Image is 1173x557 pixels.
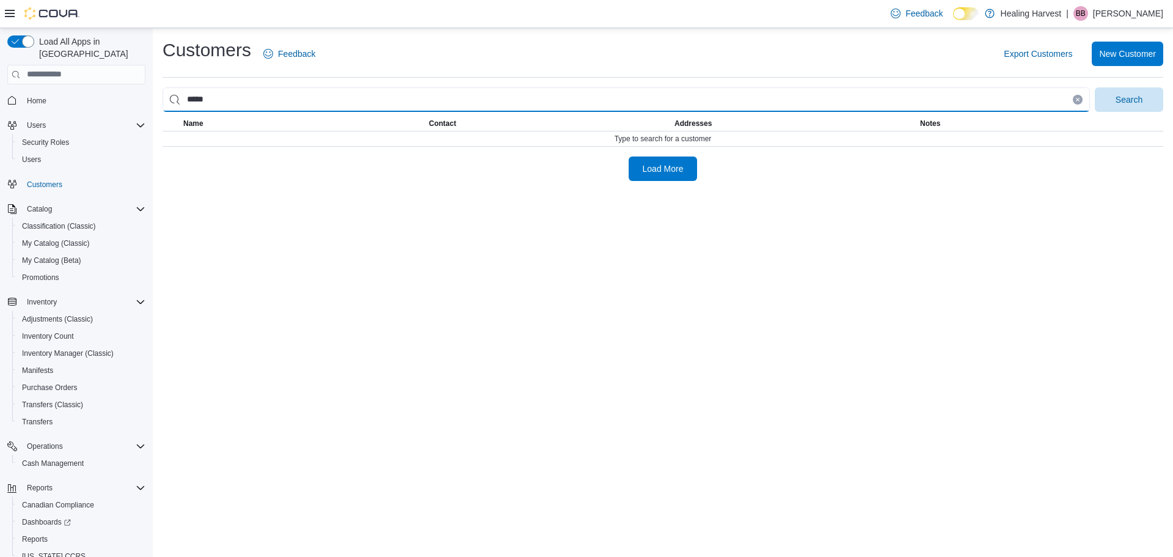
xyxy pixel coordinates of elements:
[22,500,94,510] span: Canadian Compliance
[24,7,79,20] img: Cova
[22,93,145,108] span: Home
[17,253,145,268] span: My Catalog (Beta)
[22,439,68,454] button: Operations
[12,413,150,430] button: Transfers
[2,117,150,134] button: Users
[17,456,145,471] span: Cash Management
[27,96,46,106] span: Home
[12,134,150,151] button: Security Roles
[17,329,79,344] a: Inventory Count
[1092,42,1163,66] button: New Customer
[17,219,145,234] span: Classification (Classic)
[22,256,81,265] span: My Catalog (Beta)
[17,219,101,234] a: Classification (Classic)
[17,329,145,344] span: Inventory Count
[17,415,145,429] span: Transfers
[1073,6,1088,21] div: Brittany Brown
[22,331,74,341] span: Inventory Count
[1099,48,1156,60] span: New Customer
[2,438,150,455] button: Operations
[17,312,98,326] a: Adjustments (Classic)
[17,397,145,412] span: Transfers (Classic)
[12,514,150,531] a: Dashboards
[258,42,320,66] a: Feedback
[22,400,83,410] span: Transfers (Classic)
[999,42,1077,66] button: Export Customers
[17,397,88,412] a: Transfers (Classic)
[22,349,114,358] span: Inventory Manager (Classic)
[429,119,456,128] span: Contact
[22,481,145,495] span: Reports
[22,94,51,108] a: Home
[17,152,46,167] a: Users
[163,38,251,62] h1: Customers
[27,180,62,190] span: Customers
[12,218,150,235] button: Classification (Classic)
[12,345,150,362] button: Inventory Manager (Classic)
[17,135,74,150] a: Security Roles
[22,118,51,133] button: Users
[17,532,145,547] span: Reports
[905,7,943,20] span: Feedback
[615,134,712,144] span: Type to search for a customer
[22,295,62,309] button: Inventory
[22,177,145,192] span: Customers
[17,346,119,361] a: Inventory Manager (Classic)
[22,295,145,309] span: Inventory
[2,479,150,496] button: Reports
[17,380,82,395] a: Purchase Orders
[12,269,150,286] button: Promotions
[643,163,684,175] span: Load More
[1116,94,1142,106] span: Search
[22,155,41,164] span: Users
[12,379,150,396] button: Purchase Orders
[674,119,712,128] span: Addresses
[183,119,203,128] span: Name
[12,362,150,379] button: Manifests
[17,515,145,529] span: Dashboards
[1095,87,1163,112] button: Search
[22,221,96,231] span: Classification (Classic)
[17,152,145,167] span: Users
[27,204,52,214] span: Catalog
[22,439,145,454] span: Operations
[22,118,145,133] span: Users
[17,270,145,285] span: Promotions
[278,48,315,60] span: Feedback
[12,328,150,345] button: Inventory Count
[953,7,979,20] input: Dark Mode
[2,92,150,109] button: Home
[17,253,86,268] a: My Catalog (Beta)
[2,293,150,311] button: Inventory
[22,481,57,495] button: Reports
[22,314,93,324] span: Adjustments (Classic)
[2,201,150,218] button: Catalog
[22,177,67,192] a: Customers
[12,311,150,328] button: Adjustments (Classic)
[17,135,145,150] span: Security Roles
[17,456,89,471] a: Cash Management
[17,236,95,251] a: My Catalog (Classic)
[1066,6,1069,21] p: |
[17,363,58,378] a: Manifests
[27,120,46,130] span: Users
[22,534,48,544] span: Reports
[1004,48,1072,60] span: Export Customers
[2,175,150,193] button: Customers
[12,531,150,548] button: Reports
[1093,6,1163,21] p: [PERSON_NAME]
[12,252,150,269] button: My Catalog (Beta)
[17,498,145,512] span: Canadian Compliance
[22,202,57,216] button: Catalog
[22,459,84,468] span: Cash Management
[27,297,57,307] span: Inventory
[27,441,63,451] span: Operations
[22,202,145,216] span: Catalog
[17,312,145,326] span: Adjustments (Classic)
[886,1,948,26] a: Feedback
[17,415,57,429] a: Transfers
[1073,95,1083,105] button: Clear input
[22,273,59,282] span: Promotions
[17,532,53,547] a: Reports
[920,119,940,128] span: Notes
